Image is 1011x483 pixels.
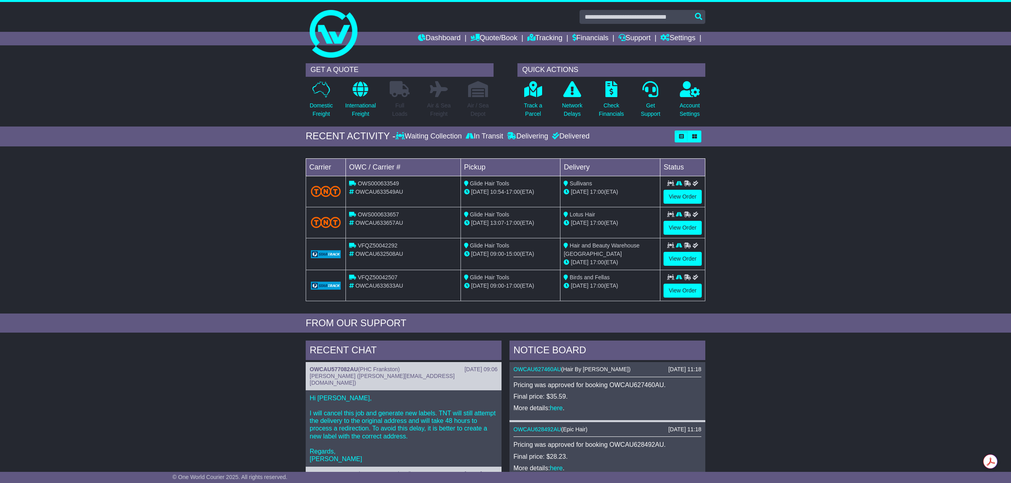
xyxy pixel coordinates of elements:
[311,186,341,197] img: TNT_Domestic.png
[490,189,504,195] span: 10:54
[465,366,498,373] div: [DATE] 09:06
[590,220,604,226] span: 17:00
[311,217,341,228] img: TNT_Domestic.png
[311,250,341,258] img: GetCarrierServiceLogo
[509,341,705,362] div: NOTICE BOARD
[310,373,455,386] span: [PERSON_NAME] ([PERSON_NAME][EMAIL_ADDRESS][DOMAIN_NAME])
[358,211,399,218] span: OWS000633657
[418,32,461,45] a: Dashboard
[664,252,702,266] a: View Order
[467,101,489,118] p: Air / Sea Depot
[490,282,504,289] span: 09:00
[306,158,346,176] td: Carrier
[564,258,657,267] div: (ETA)
[490,251,504,257] span: 09:00
[471,282,489,289] span: [DATE]
[470,274,509,280] span: Glide Hair Tools
[563,426,586,432] span: Epic Hair
[513,464,701,472] p: More details: .
[571,259,588,265] span: [DATE]
[490,220,504,226] span: 13:07
[570,274,609,280] span: Birds and Fellas
[523,81,543,123] a: Track aParcel
[506,220,520,226] span: 17:00
[599,101,624,118] p: Check Financials
[599,81,625,123] a: CheckFinancials
[464,188,557,196] div: - (ETA)
[562,81,583,123] a: NetworkDelays
[505,132,550,141] div: Delivering
[570,211,595,218] span: Lotus Hair
[309,81,333,123] a: DomesticFreight
[311,282,341,290] img: GetCarrierServiceLogo
[358,242,398,249] span: VFQZ50042292
[571,282,588,289] span: [DATE]
[465,471,498,477] div: [DATE] 12:01
[310,471,358,477] a: OWCAU564692AU
[680,101,700,118] p: Account Settings
[563,366,629,372] span: Hair By [PERSON_NAME]
[668,366,701,373] div: [DATE] 11:18
[310,394,498,463] p: Hi [PERSON_NAME], I will cancel this job and generate new labels. TNT will still attempt the deli...
[310,366,498,373] div: ( )
[524,101,542,118] p: Track a Parcel
[641,101,660,118] p: Get Support
[306,63,494,77] div: GET A QUOTE
[355,189,403,195] span: OWCAU633549AU
[660,32,695,45] a: Settings
[527,32,562,45] a: Tracking
[355,251,403,257] span: OWCAU632508AU
[513,426,701,433] div: ( )
[396,132,464,141] div: Waiting Collection
[513,366,701,373] div: ( )
[390,101,410,118] p: Full Loads
[470,242,509,249] span: Glide Hair Tools
[570,180,592,187] span: Sullivans
[664,190,702,204] a: View Order
[513,366,561,372] a: OWCAU627460AU
[513,404,701,412] p: More details: .
[564,282,657,290] div: (ETA)
[306,130,396,142] div: RECENT ACTIVITY -
[506,282,520,289] span: 17:00
[360,471,410,477] span: Beaute International
[506,189,520,195] span: 17:00
[471,220,489,226] span: [DATE]
[358,180,399,187] span: OWS000633549
[640,81,661,123] a: GetSupport
[310,471,498,477] div: ( )
[464,219,557,227] div: - (ETA)
[427,101,451,118] p: Air & Sea Freight
[461,158,560,176] td: Pickup
[470,180,509,187] span: Glide Hair Tools
[464,250,557,258] div: - (ETA)
[470,32,517,45] a: Quote/Book
[464,282,557,290] div: - (ETA)
[464,132,505,141] div: In Transit
[660,158,705,176] td: Status
[664,284,702,298] a: View Order
[471,189,489,195] span: [DATE]
[571,220,588,226] span: [DATE]
[345,81,376,123] a: InternationalFreight
[346,158,461,176] td: OWC / Carrier #
[560,158,660,176] td: Delivery
[550,465,563,471] a: here
[564,242,639,257] span: Hair and Beauty Warehouse [GEOGRAPHIC_DATA]
[306,317,705,329] div: FROM OUR SUPPORT
[506,251,520,257] span: 15:00
[564,219,657,227] div: (ETA)
[664,221,702,235] a: View Order
[590,189,604,195] span: 17:00
[550,132,589,141] div: Delivered
[310,366,358,372] a: OWCAU577082AU
[513,381,701,389] p: Pricing was approved for booking OWCAU627460AU.
[306,341,502,362] div: RECENT CHAT
[355,282,403,289] span: OWCAU633633AU
[564,188,657,196] div: (ETA)
[355,220,403,226] span: OWCAU633657AU
[513,426,561,432] a: OWCAU628492AU
[513,393,701,400] p: Final price: $35.59.
[590,259,604,265] span: 17:00
[345,101,376,118] p: International Freight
